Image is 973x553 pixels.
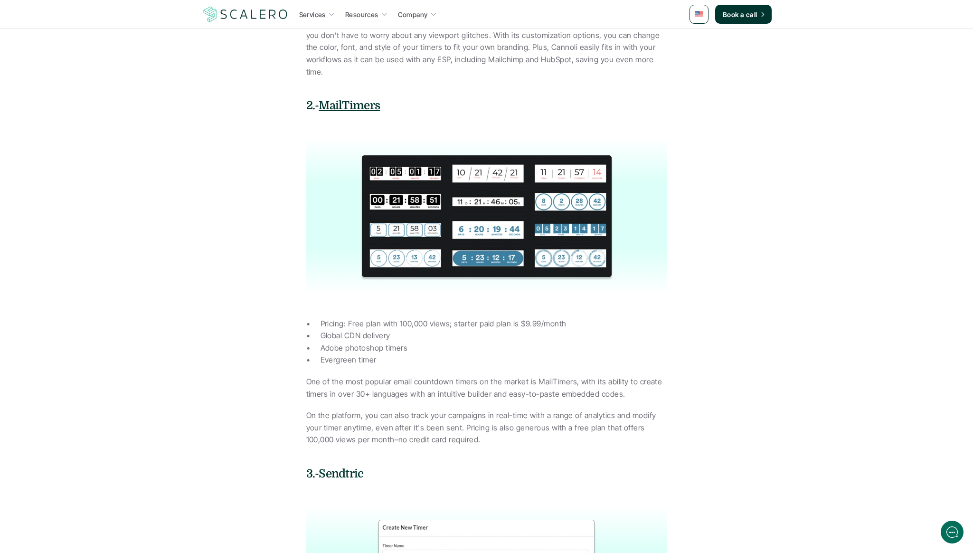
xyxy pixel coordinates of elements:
[306,97,667,114] h5: 2.-
[321,342,667,354] p: Adobe photoshop timers
[321,354,667,366] p: Evergreen timer
[306,410,667,446] p: On the platform, you can also track your campaigns in real-time with a range of analytics and mod...
[319,467,363,480] a: Sendtric
[79,332,120,338] span: We run on Gist
[321,330,667,342] p: Global CDN delivery
[306,376,667,400] p: One of the most popular email countdown timers on the market is MailTimers, with its ability to c...
[202,5,289,23] img: Scalero company logo
[321,318,667,330] p: Pricing: Free plan with 100,000 views; starter paid plan is $9.99/month
[14,63,176,109] h2: Let us know if we can help with lifecycle marketing.
[398,10,428,19] p: Company
[319,99,380,112] a: MailTimers
[15,126,175,145] button: New conversation
[61,132,114,139] span: New conversation
[723,10,757,19] p: Book a call
[14,46,176,61] h1: Hi! Welcome to [GEOGRAPHIC_DATA].
[715,5,772,24] a: Book a call
[299,10,326,19] p: Services
[306,17,667,78] p: Countdown timer by Cannoli is also optimized for both desktop and mobile thanks to its GIF format...
[202,6,289,23] a: Scalero company logo
[306,465,667,482] h5: 3.-
[941,521,964,543] iframe: gist-messenger-bubble-iframe
[345,10,378,19] p: Resources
